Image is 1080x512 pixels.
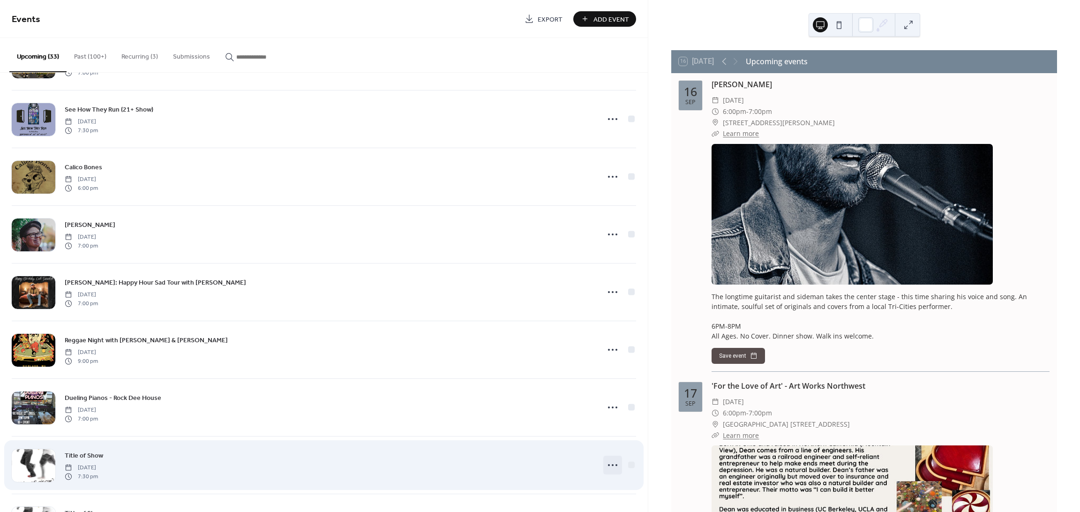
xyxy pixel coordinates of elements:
[746,56,808,67] div: Upcoming events
[712,381,865,391] a: 'For the Love of Art' - Art Works Northwest
[65,118,98,126] span: [DATE]
[723,396,744,407] span: [DATE]
[65,472,98,481] span: 7:30 pm
[712,419,719,430] div: ​
[723,117,835,128] span: [STREET_ADDRESS][PERSON_NAME]
[65,162,102,173] a: Calico Bones
[65,406,98,414] span: [DATE]
[65,220,115,230] span: [PERSON_NAME]
[65,348,98,357] span: [DATE]
[65,233,98,241] span: [DATE]
[573,11,636,27] button: Add Event
[65,277,246,288] a: [PERSON_NAME]: Happy Hour Sad Tour with [PERSON_NAME]
[684,387,697,399] div: 17
[712,117,719,128] div: ​
[723,431,759,440] a: Learn more
[685,99,696,105] div: Sep
[746,407,749,419] span: -
[65,336,228,346] span: Reggae Night with [PERSON_NAME] & [PERSON_NAME]
[723,106,746,117] span: 6:00pm
[9,38,67,72] button: Upcoming (33)
[65,126,98,135] span: 7:30 pm
[65,163,102,173] span: Calico Bones
[593,15,629,24] span: Add Event
[538,15,562,24] span: Export
[65,104,153,115] a: See How They Run (21+ Show)
[65,393,161,403] span: Dueling Pianos - Rock Dee House
[712,128,719,139] div: ​
[684,86,697,98] div: 16
[517,11,570,27] a: Export
[723,129,759,138] a: Learn more
[749,407,772,419] span: 7:00pm
[746,106,749,117] span: -
[712,292,1050,341] div: The longtime guitarist and sideman takes the center stage - this time sharing his voice and song....
[712,430,719,441] div: ​
[65,68,98,77] span: 7:00 pm
[65,451,103,461] span: Title of Show
[749,106,772,117] span: 7:00pm
[723,419,850,430] span: [GEOGRAPHIC_DATA] [STREET_ADDRESS]
[65,464,98,472] span: [DATE]
[65,241,98,250] span: 7:00 pm
[65,291,98,299] span: [DATE]
[65,184,98,192] span: 6:00 pm
[685,401,696,407] div: Sep
[65,392,161,403] a: Dueling Pianos - Rock Dee House
[114,38,165,71] button: Recurring (3)
[65,219,115,230] a: [PERSON_NAME]
[165,38,217,71] button: Submissions
[12,10,40,29] span: Events
[723,95,744,106] span: [DATE]
[65,414,98,423] span: 7:00 pm
[712,348,765,364] button: Save event
[65,357,98,365] span: 9:00 pm
[65,175,98,184] span: [DATE]
[67,38,114,71] button: Past (100+)
[712,106,719,117] div: ​
[712,79,772,90] a: [PERSON_NAME]
[723,407,746,419] span: 6:00pm
[712,95,719,106] div: ​
[65,299,98,308] span: 7:00 pm
[65,335,228,346] a: Reggae Night with [PERSON_NAME] & [PERSON_NAME]
[65,278,246,288] span: [PERSON_NAME]: Happy Hour Sad Tour with [PERSON_NAME]
[65,105,153,115] span: See How They Run (21+ Show)
[712,407,719,419] div: ​
[65,450,103,461] a: Title of Show
[712,396,719,407] div: ​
